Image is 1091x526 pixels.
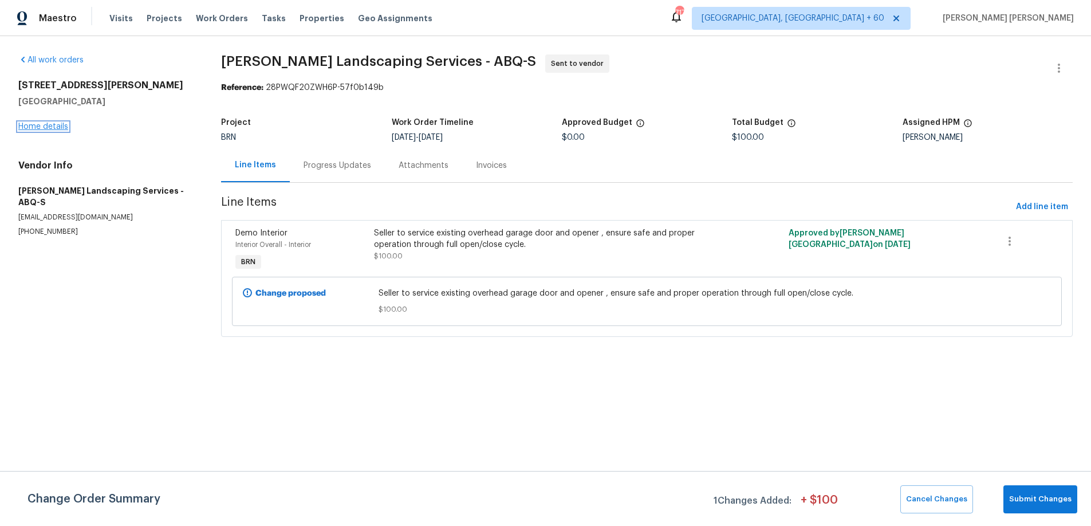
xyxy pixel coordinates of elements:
[109,13,133,24] span: Visits
[196,13,248,24] span: Work Orders
[221,119,251,127] h5: Project
[963,119,972,134] span: The hpm assigned to this work order.
[18,213,194,222] p: [EMAIL_ADDRESS][DOMAIN_NAME]
[235,229,287,237] span: Demo Interior
[221,54,536,68] span: [PERSON_NAME] Landscaping Services - ABQ-S
[147,13,182,24] span: Projects
[39,13,77,24] span: Maestro
[789,229,911,249] span: Approved by [PERSON_NAME][GEOGRAPHIC_DATA] on
[221,134,236,142] span: BRN
[419,134,443,142] span: [DATE]
[379,304,915,315] span: $100.00
[221,82,1073,93] div: 28PWQF20ZWH6P-57f0b149b
[636,119,645,134] span: The total cost of line items that have been approved by both Opendoor and the Trade Partner. This...
[304,160,371,171] div: Progress Updates
[18,56,84,64] a: All work orders
[221,84,263,92] b: Reference:
[732,134,764,142] span: $100.00
[938,13,1074,24] span: [PERSON_NAME] [PERSON_NAME]
[18,227,194,237] p: [PHONE_NUMBER]
[903,134,1073,142] div: [PERSON_NAME]
[300,13,344,24] span: Properties
[374,253,403,260] span: $100.00
[374,227,713,250] div: Seller to service existing overhead garage door and opener , ensure safe and proper operation thr...
[379,288,915,299] span: Seller to service existing overhead garage door and opener , ensure safe and proper operation thr...
[392,119,474,127] h5: Work Order Timeline
[235,241,311,248] span: Interior Overall - Interior
[262,14,286,22] span: Tasks
[1016,200,1068,214] span: Add line item
[885,241,911,249] span: [DATE]
[562,134,585,142] span: $0.00
[787,119,796,134] span: The total cost of line items that have been proposed by Opendoor. This sum includes line items th...
[255,289,326,297] b: Change proposed
[18,160,194,171] h4: Vendor Info
[235,159,276,171] div: Line Items
[562,119,632,127] h5: Approved Budget
[18,80,194,91] h2: [STREET_ADDRESS][PERSON_NAME]
[18,185,194,208] h5: [PERSON_NAME] Landscaping Services - ABQ-S
[358,13,432,24] span: Geo Assignments
[18,96,194,107] h5: [GEOGRAPHIC_DATA]
[392,134,443,142] span: -
[551,58,608,69] span: Sent to vendor
[702,13,884,24] span: [GEOGRAPHIC_DATA], [GEOGRAPHIC_DATA] + 60
[903,119,960,127] h5: Assigned HPM
[732,119,783,127] h5: Total Budget
[675,7,683,18] div: 717
[18,123,68,131] a: Home details
[476,160,507,171] div: Invoices
[399,160,448,171] div: Attachments
[392,134,416,142] span: [DATE]
[221,197,1011,218] span: Line Items
[237,256,260,268] span: BRN
[1011,197,1073,218] button: Add line item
